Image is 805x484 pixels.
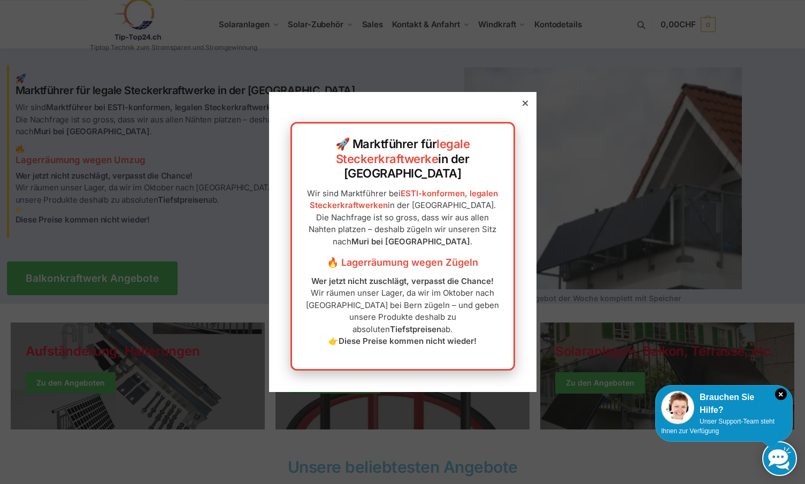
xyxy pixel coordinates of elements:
[336,137,470,166] a: legale Steckerkraftwerke
[311,276,494,286] strong: Wer jetzt nicht zuschlägt, verpasst die Chance!
[661,391,694,424] img: Customer service
[661,418,775,435] span: Unser Support-Team steht Ihnen zur Verfügung
[310,188,499,211] a: ESTI-konformen, legalen Steckerkraftwerken
[339,336,477,346] strong: Diese Preise kommen nicht wieder!
[303,275,503,348] p: Wir räumen unser Lager, da wir im Oktober nach [GEOGRAPHIC_DATA] bei Bern zügeln – und geben unse...
[390,324,441,334] strong: Tiefstpreisen
[775,388,787,400] i: Schließen
[661,391,787,417] div: Brauchen Sie Hilfe?
[303,137,503,181] h2: 🚀 Marktführer für in der [GEOGRAPHIC_DATA]
[351,236,470,247] strong: Muri bei [GEOGRAPHIC_DATA]
[303,188,503,248] p: Wir sind Marktführer bei in der [GEOGRAPHIC_DATA]. Die Nachfrage ist so gross, dass wir aus allen...
[303,256,503,270] h3: 🔥 Lagerräumung wegen Zügeln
